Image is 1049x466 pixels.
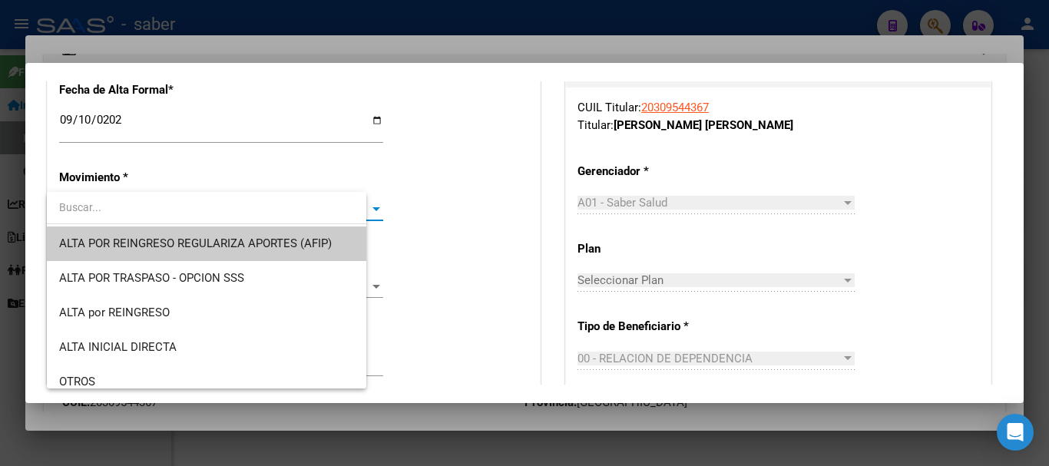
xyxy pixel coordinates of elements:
span: OTROS [59,375,95,388]
span: ALTA por REINGRESO [59,306,170,319]
span: ALTA INICIAL DIRECTA [59,340,177,354]
div: Open Intercom Messenger [997,414,1034,451]
span: ALTA POR REINGRESO REGULARIZA APORTES (AFIP) [59,236,332,250]
span: ALTA POR TRASPASO - OPCION SSS [59,271,244,285]
input: dropdown search [47,191,366,223]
